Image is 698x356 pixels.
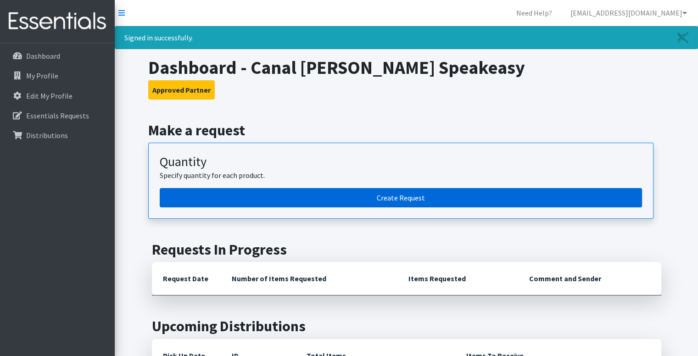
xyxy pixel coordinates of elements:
[26,111,89,120] p: Essentials Requests
[148,122,664,139] h2: Make a request
[4,6,111,37] img: HumanEssentials
[115,26,698,49] div: Signed in successfully.
[4,87,111,105] a: Edit My Profile
[518,262,661,295] th: Comment and Sender
[4,106,111,125] a: Essentials Requests
[160,188,642,207] a: Create a request by quantity
[152,241,661,258] h2: Requests In Progress
[4,126,111,145] a: Distributions
[4,47,111,65] a: Dashboard
[26,131,68,140] p: Distributions
[563,4,694,22] a: [EMAIL_ADDRESS][DOMAIN_NAME]
[509,4,559,22] a: Need Help?
[26,91,73,100] p: Edit My Profile
[668,27,698,49] a: Close
[148,80,215,100] button: Approved Partner
[26,51,60,61] p: Dashboard
[152,317,661,335] h2: Upcoming Distributions
[397,262,518,295] th: Items Requested
[221,262,398,295] th: Number of Items Requested
[160,154,642,170] h3: Quantity
[152,262,221,295] th: Request Date
[160,170,642,181] p: Specify quantity for each product.
[4,67,111,85] a: My Profile
[26,71,58,80] p: My Profile
[148,56,664,78] h1: Dashboard - Canal [PERSON_NAME] Speakeasy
